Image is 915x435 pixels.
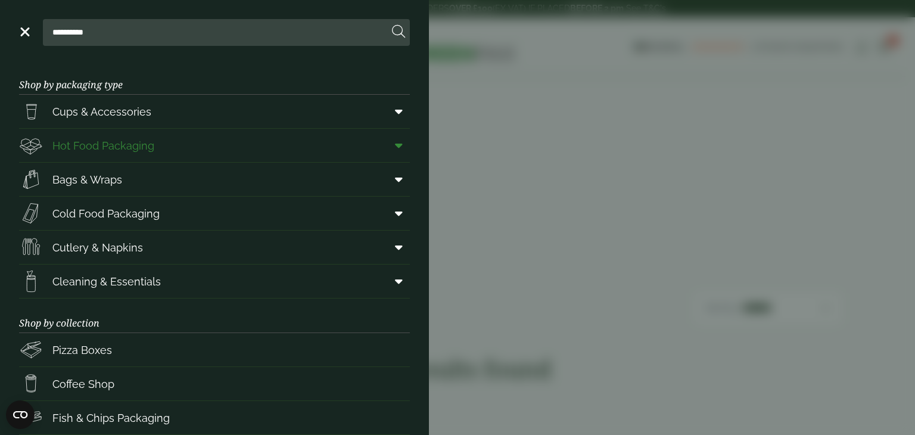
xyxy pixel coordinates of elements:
[19,201,43,225] img: Sandwich_box.svg
[19,372,43,396] img: HotDrink_paperCup.svg
[52,410,170,426] span: Fish & Chips Packaging
[52,172,122,188] span: Bags & Wraps
[19,197,410,230] a: Cold Food Packaging
[19,231,410,264] a: Cutlery & Napkins
[52,240,143,256] span: Cutlery & Napkins
[52,104,151,120] span: Cups & Accessories
[19,100,43,123] img: PintNhalf_cup.svg
[19,265,410,298] a: Cleaning & Essentials
[19,338,43,362] img: Pizza_boxes.svg
[19,401,410,434] a: Fish & Chips Packaging
[19,95,410,128] a: Cups & Accessories
[52,376,114,392] span: Coffee Shop
[19,167,43,191] img: Paper_carriers.svg
[19,133,43,157] img: Deli_box.svg
[19,299,410,333] h3: Shop by collection
[19,269,43,293] img: open-wipe.svg
[52,138,154,154] span: Hot Food Packaging
[19,163,410,196] a: Bags & Wraps
[19,333,410,366] a: Pizza Boxes
[52,206,160,222] span: Cold Food Packaging
[19,129,410,162] a: Hot Food Packaging
[19,235,43,259] img: Cutlery.svg
[6,400,35,429] button: Open CMP widget
[19,367,410,400] a: Coffee Shop
[52,342,112,358] span: Pizza Boxes
[52,274,161,290] span: Cleaning & Essentials
[19,60,410,95] h3: Shop by packaging type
